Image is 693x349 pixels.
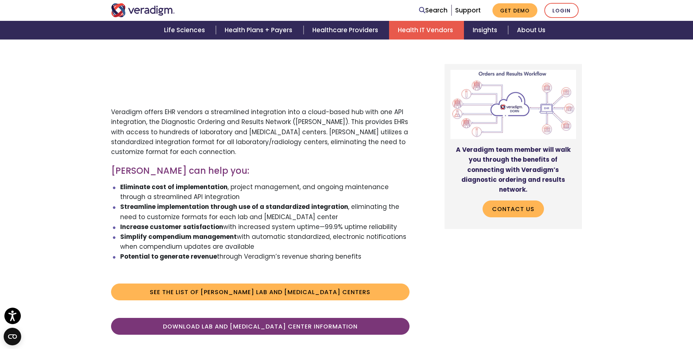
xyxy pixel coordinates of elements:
[120,182,410,202] li: , project management, and ongoing maintenance through a streamlined API integration
[455,6,481,15] a: Support
[216,21,303,40] a: Health Plans + Payers
[120,232,410,252] li: with automatic standardized, electronic notifications when compendium updates are available
[120,232,237,241] strong: Simplify compendium management
[120,222,223,231] strong: Increase customer satisfaction
[120,222,410,232] li: with increased system uptime—99.9% uptime reliability
[456,145,571,194] strong: A Veradigm team member will walk you through the benefits of connecting with Veradigm’s diagnosti...
[389,21,464,40] a: Health IT Vendors
[111,284,410,300] a: See the list of [PERSON_NAME] Lab and [MEDICAL_DATA] Centers
[111,166,410,176] h3: [PERSON_NAME] can help you:
[120,202,410,222] li: , eliminating the need to customize formats for each lab and [MEDICAL_DATA] center
[304,21,389,40] a: Healthcare Providers
[111,3,175,17] img: Veradigm logo
[155,21,216,40] a: Life Sciences
[120,252,217,261] strong: Potential to generate revenue
[419,5,448,15] a: Search
[553,296,684,340] iframe: Drift Chat Widget
[120,183,228,191] strong: Eliminate cost of implementation
[111,107,410,157] p: Veradigm offers EHR vendors a streamlined integration into a cloud-based hub with one API integra...
[111,318,410,335] a: Download Lab and [MEDICAL_DATA] Center Information
[544,3,579,18] a: Login
[4,328,21,345] button: Open CMP widget
[483,200,544,217] a: Contact Us
[492,3,537,18] a: Get Demo
[120,252,410,262] li: through Veradigm’s revenue sharing benefits
[120,202,348,211] strong: Streamline implementation through use of a standardized integration
[508,21,554,40] a: About Us
[464,21,508,40] a: Insights
[450,70,576,139] img: Diagram of Veradigm DORN program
